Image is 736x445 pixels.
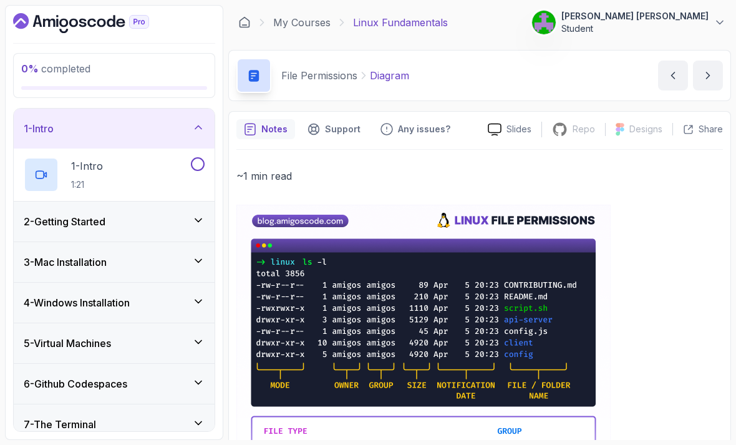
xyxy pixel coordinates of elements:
button: Share [672,123,723,135]
h3: 4 - Windows Installation [24,295,130,310]
span: 0 % [21,62,39,75]
button: 1-Intro1:21 [24,157,205,192]
button: 1-Intro [14,109,215,149]
span: completed [21,62,90,75]
p: File Permissions [281,68,357,83]
p: Linux Fundamentals [353,15,448,30]
p: Designs [629,123,662,135]
h3: 2 - Getting Started [24,214,105,229]
p: Share [699,123,723,135]
p: ~1 min read [236,167,723,185]
p: [PERSON_NAME] [PERSON_NAME] [561,10,709,22]
button: Support button [300,119,368,139]
h3: 1 - Intro [24,121,54,136]
p: Notes [261,123,288,135]
a: Dashboard [238,16,251,29]
p: 1 - Intro [71,159,103,174]
a: Dashboard [13,13,178,33]
img: user profile image [532,11,556,34]
p: 1:21 [71,178,103,191]
a: My Courses [273,15,331,30]
button: 6-Github Codespaces [14,364,215,404]
button: Feedback button [373,119,458,139]
p: Support [325,123,361,135]
h3: 5 - Virtual Machines [24,336,111,351]
a: Slides [478,123,541,136]
button: 4-Windows Installation [14,283,215,323]
button: notes button [236,119,295,139]
h3: 3 - Mac Installation [24,255,107,270]
button: previous content [658,61,688,90]
button: user profile image[PERSON_NAME] [PERSON_NAME]Student [531,10,726,35]
button: 5-Virtual Machines [14,323,215,363]
h3: 6 - Github Codespaces [24,376,127,391]
p: Any issues? [398,123,450,135]
p: Diagram [370,68,409,83]
button: 7-The Terminal [14,404,215,444]
button: 3-Mac Installation [14,242,215,282]
h3: 7 - The Terminal [24,417,96,432]
p: Repo [573,123,595,135]
p: Student [561,22,709,35]
button: next content [693,61,723,90]
p: Slides [506,123,531,135]
button: 2-Getting Started [14,202,215,242]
